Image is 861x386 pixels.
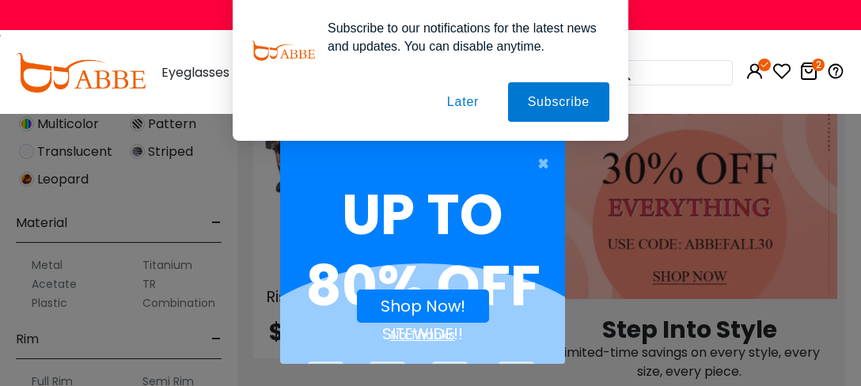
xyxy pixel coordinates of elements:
a: Shop Now! [381,295,465,317]
div: UP TO 80% OFF [293,180,552,322]
img: notification icon [252,19,315,82]
button: Subscribe [508,82,609,122]
div: Subscribe to our notifications for the latest news and updates. You can disable anytime. [315,19,609,55]
button: Later [427,82,499,122]
span: × [537,148,557,180]
button: Shop Now! [357,289,489,323]
button: Close [272,148,557,180]
div: Close [280,326,565,345]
